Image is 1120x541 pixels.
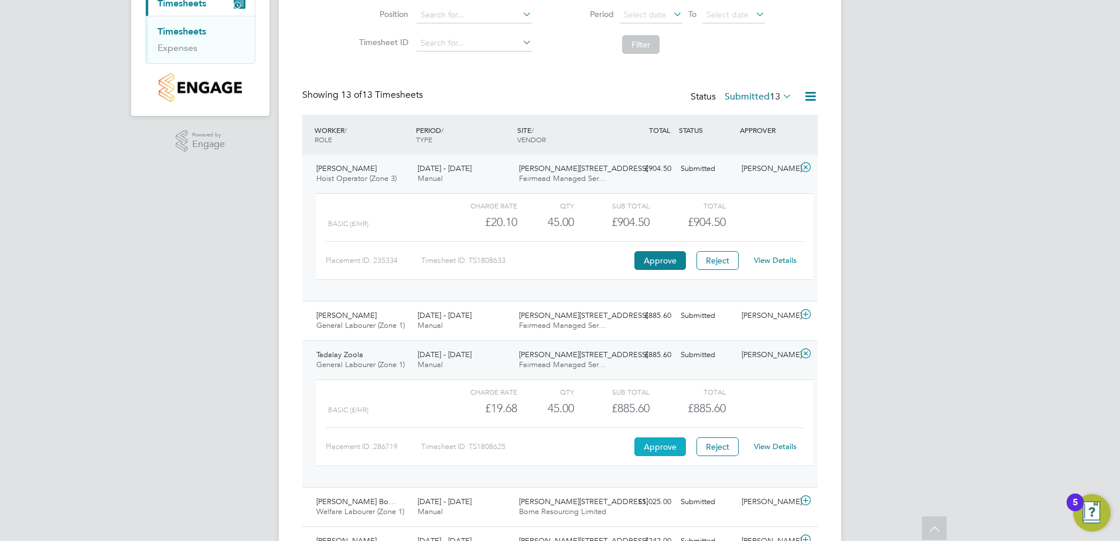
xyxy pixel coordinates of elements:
[418,497,472,506] span: [DATE] - [DATE]
[519,320,606,330] span: Fairmead Managed Ser…
[416,135,432,144] span: TYPE
[737,306,798,326] div: [PERSON_NAME]
[574,385,650,399] div: Sub Total
[531,125,534,135] span: /
[326,437,421,456] div: Placement ID: 286719
[615,159,676,179] div: £904.50
[316,320,405,330] span: General Labourer (Zone 1)
[1073,502,1078,518] div: 5
[517,399,574,418] div: 45.00
[418,163,472,173] span: [DATE] - [DATE]
[517,198,574,213] div: QTY
[688,215,726,229] span: £904.50
[676,345,737,365] div: Submitted
[696,251,739,270] button: Reject
[442,385,517,399] div: Charge rate
[615,492,676,512] div: £1,025.00
[517,213,574,232] div: 45.00
[676,306,737,326] div: Submitted
[158,26,206,37] a: Timesheets
[737,119,798,141] div: APPROVER
[418,320,443,330] span: Manual
[519,359,606,369] span: Fairmead Managed Ser…
[706,9,749,20] span: Select date
[615,345,676,365] div: £885.60
[514,119,616,150] div: SITE
[634,437,686,456] button: Approve
[676,492,737,512] div: Submitted
[685,6,700,22] span: To
[328,406,368,414] span: Basic (£/HR)
[341,89,423,101] span: 13 Timesheets
[737,345,798,365] div: [PERSON_NAME]
[561,9,614,19] label: Period
[517,385,574,399] div: QTY
[519,310,648,320] span: [PERSON_NAME][STREET_ADDRESS]
[192,130,225,140] span: Powered by
[416,35,532,52] input: Search for...
[421,437,631,456] div: Timesheet ID: TS1808625
[441,125,443,135] span: /
[413,119,514,150] div: PERIOD
[691,89,794,105] div: Status
[754,441,797,451] a: View Details
[302,89,425,101] div: Showing
[737,492,798,512] div: [PERSON_NAME]
[421,251,631,270] div: Timesheet ID: TS1808633
[696,437,739,456] button: Reject
[770,91,780,102] span: 13
[634,251,686,270] button: Approve
[624,9,666,20] span: Select date
[574,213,650,232] div: £904.50
[341,89,362,101] span: 13 of
[688,401,726,415] span: £885.60
[519,497,648,506] span: [PERSON_NAME][STREET_ADDRESS]
[519,506,606,516] span: Borne Resourcing Limited
[192,139,225,149] span: Engage
[418,350,472,359] span: [DATE] - [DATE]
[649,125,670,135] span: TOTAL
[146,16,255,63] div: Timesheets
[737,159,798,179] div: [PERSON_NAME]
[418,310,472,320] span: [DATE] - [DATE]
[344,125,347,135] span: /
[159,73,241,102] img: countryside-properties-logo-retina.png
[312,119,413,150] div: WORKER
[622,35,660,54] button: Filter
[676,159,737,179] div: Submitted
[519,163,648,173] span: [PERSON_NAME][STREET_ADDRESS]
[145,73,255,102] a: Go to home page
[442,198,517,213] div: Charge rate
[725,91,792,102] label: Submitted
[316,173,397,183] span: Hoist Operator (Zone 3)
[442,213,517,232] div: £20.10
[418,173,443,183] span: Manual
[316,506,404,516] span: Welfare Labourer (Zone 1)
[418,359,443,369] span: Manual
[574,198,650,213] div: Sub Total
[416,7,532,23] input: Search for...
[316,163,377,173] span: [PERSON_NAME]
[676,119,737,141] div: STATUS
[316,359,405,369] span: General Labourer (Zone 1)
[517,135,546,144] span: VENDOR
[1073,494,1111,532] button: Open Resource Center, 5 new notifications
[650,385,725,399] div: Total
[316,310,377,320] span: [PERSON_NAME]
[158,42,197,53] a: Expenses
[328,220,368,228] span: Basic (£/HR)
[356,37,408,47] label: Timesheet ID
[519,350,648,359] span: [PERSON_NAME][STREET_ADDRESS]
[176,130,226,152] a: Powered byEngage
[519,173,606,183] span: Fairmead Managed Ser…
[316,497,396,506] span: [PERSON_NAME] Bo…
[754,255,797,265] a: View Details
[574,399,650,418] div: £885.60
[650,198,725,213] div: Total
[356,9,408,19] label: Position
[316,350,363,359] span: Tadalay Zoola
[442,399,517,418] div: £19.68
[418,506,443,516] span: Manual
[326,251,421,270] div: Placement ID: 235334
[615,306,676,326] div: £885.60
